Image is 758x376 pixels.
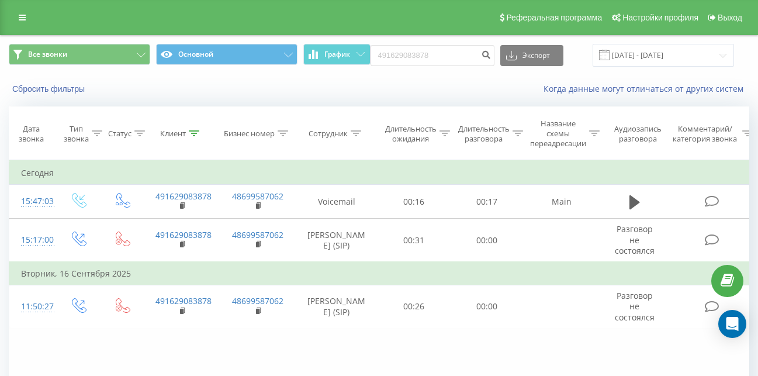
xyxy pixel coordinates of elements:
[9,44,150,65] button: Все звонки
[324,50,350,58] span: График
[155,229,212,240] a: 491629083878
[524,185,600,219] td: Main
[671,124,739,144] div: Комментарий/категория звонка
[718,13,742,22] span: Выход
[615,290,655,322] span: Разговор не состоялся
[64,124,89,144] div: Тип звонка
[232,191,283,202] a: 48699587062
[378,219,451,262] td: 00:31
[378,285,451,329] td: 00:26
[9,124,53,144] div: Дата звонка
[530,119,586,149] div: Название схемы переадресации
[451,285,524,329] td: 00:00
[296,285,378,329] td: [PERSON_NAME] (SIP)
[224,129,275,139] div: Бизнес номер
[155,295,212,306] a: 491629083878
[506,13,602,22] span: Реферальная программа
[610,124,666,144] div: Аудиозапись разговора
[160,129,186,139] div: Клиент
[544,83,749,94] a: Когда данные могут отличаться от других систем
[615,223,655,256] span: Разговор не состоялся
[718,310,746,338] div: Open Intercom Messenger
[21,190,44,213] div: 15:47:03
[451,185,524,219] td: 00:17
[28,50,67,59] span: Все звонки
[296,219,378,262] td: [PERSON_NAME] (SIP)
[155,191,212,202] a: 491629083878
[296,185,378,219] td: Voicemail
[451,219,524,262] td: 00:00
[309,129,348,139] div: Сотрудник
[500,45,563,66] button: Экспорт
[9,161,757,185] td: Сегодня
[385,124,437,144] div: Длительность ожидания
[232,295,283,306] a: 48699587062
[458,124,510,144] div: Длительность разговора
[371,45,494,66] input: Поиск по номеру
[9,262,757,285] td: Вторник, 16 Сентября 2025
[21,295,44,318] div: 11:50:27
[156,44,297,65] button: Основной
[232,229,283,240] a: 48699587062
[9,84,91,94] button: Сбросить фильтры
[378,185,451,219] td: 00:16
[108,129,131,139] div: Статус
[303,44,371,65] button: График
[622,13,698,22] span: Настройки профиля
[21,229,44,251] div: 15:17:00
